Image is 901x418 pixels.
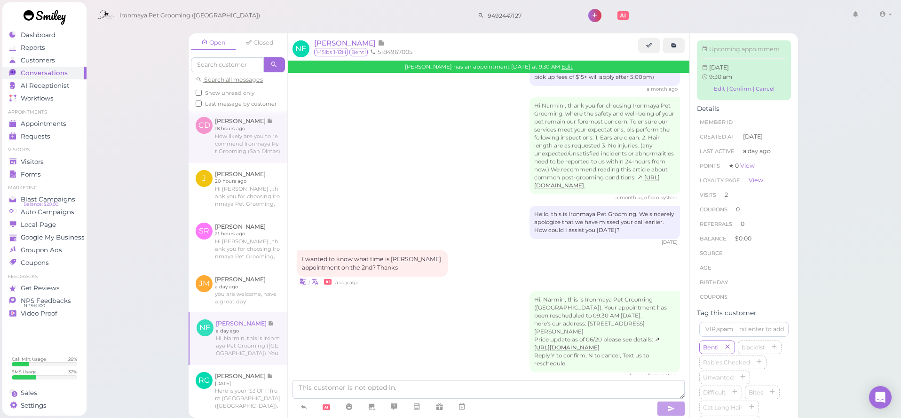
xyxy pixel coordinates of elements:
a: Visitors [2,155,87,168]
span: [PERSON_NAME] has an appointment [DATE] at 9:30 AM [405,63,561,70]
a: Edit | Confirm | Cancel [702,83,786,95]
span: 07/30/2025 02:29pm [616,194,648,201]
a: Get Reviews [2,282,87,294]
span: Groupon Ads [21,246,62,254]
div: SMS Usage [12,369,37,375]
span: Auto Campaigns [21,208,74,216]
i: | [308,279,310,286]
a: View [740,162,755,169]
span: ★ 0 [728,162,755,169]
span: 08/27/2025 09:42am [335,279,358,286]
span: Last message by customer [205,101,277,107]
span: Member ID [700,119,733,125]
span: Google My Business [21,233,85,241]
a: Search all messages [196,76,263,83]
a: Forms [2,168,87,181]
span: Conversations [21,69,68,77]
div: Tag this customer [697,309,791,317]
div: Hi Narmin , thank you for choosing Ironmaya Pet Grooming, where the safety and well-being of your... [530,97,680,194]
span: Loyalty page [700,177,740,184]
a: Dashboard [2,29,87,41]
span: Note [378,39,385,47]
li: Feedbacks [2,273,87,280]
a: Video Proof [2,307,87,320]
span: Appointments [21,120,66,128]
a: Appointments [2,117,87,130]
span: Points [700,163,720,169]
span: [PERSON_NAME] [314,39,378,47]
span: Unwanted [701,374,735,381]
a: Coupons [2,256,87,269]
span: Cat Long Hair [701,404,744,411]
span: Requests [21,132,50,140]
span: Sales [21,389,37,397]
span: AI Receptionist [21,82,69,90]
span: Benti [349,48,368,56]
a: Customers [2,54,87,67]
span: Settings [21,402,47,410]
span: [DATE] [743,132,763,141]
a: Edit [561,63,573,70]
li: Marketing [2,185,87,191]
a: [PERSON_NAME] [314,39,385,47]
span: 9:30 am [709,73,732,80]
span: Show unread only [205,90,254,96]
div: Open Intercom Messenger [869,386,892,409]
span: Benti [701,344,720,351]
span: Rabies Checked [701,359,752,366]
a: NPS Feedbacks NPS® 100 [2,294,87,307]
li: Visitors [2,147,87,153]
div: Upcoming appointment [702,45,786,54]
div: Hi, Narmin, this is Ironmaya Pet Grooming ([GEOGRAPHIC_DATA]). Your appointment has been reschedu... [530,291,680,372]
span: NPS® 100 [24,302,45,310]
span: 07/30/2025 11:54am [647,86,678,92]
a: [URL][DOMAIN_NAME]. [534,174,660,189]
a: Workflows [2,92,87,105]
a: Auto Campaigns [2,206,87,218]
span: Bites [747,389,765,396]
a: Sales [2,387,87,399]
span: blacklist [740,344,767,351]
div: Hello, this is Ironmaya Pet Grooming. We sincerely apologize that we have missed your call earlie... [530,206,680,239]
span: Fri Aug 29 2025 09:30:00 GMT-0700 (Pacific Daylight Time) [709,64,729,71]
span: Visitors [21,158,44,166]
div: I wanted to know what time is [PERSON_NAME] appointment on the 2nd? Thanks [297,250,448,277]
a: Conversations [2,67,87,79]
li: Appointments [2,109,87,116]
span: Birthday [700,279,728,286]
span: Reports [21,44,45,52]
span: Ironmaya Pet Grooming ([GEOGRAPHIC_DATA]) [119,2,260,29]
li: 0 [697,202,791,217]
input: Last message by customer [196,101,202,107]
span: from system [648,372,678,379]
span: Customers [21,56,55,64]
li: 2 [697,187,791,202]
span: Difficult [701,389,727,396]
span: Coupons [700,294,727,300]
span: Video Proof [21,310,57,317]
span: Dashboard [21,31,55,39]
input: Search customer [484,8,576,23]
span: Local Page [21,221,56,229]
div: Call Min. Usage [12,356,46,362]
a: Groupon Ads [2,244,87,256]
span: Forms [21,170,41,178]
span: Balance [700,235,728,242]
span: Last Active [700,148,735,155]
a: AI Receptionist [2,79,87,92]
span: 08/27/2025 10:50am [624,372,648,379]
a: Closed [237,36,282,50]
a: Google My Business [2,231,87,244]
span: 08/26/2025 01:43pm [662,239,678,245]
span: Referrals [700,221,732,227]
a: Local Page [2,218,87,231]
a: View [749,177,763,184]
span: Workflows [21,94,54,102]
li: 0 [697,217,791,232]
div: 37 % [68,369,77,375]
li: 5184967005 [368,48,415,56]
input: Show unread only [196,90,202,96]
span: Balance: $20.00 [24,201,58,208]
span: NPS Feedbacks [21,297,71,305]
span: Visits [700,192,716,198]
